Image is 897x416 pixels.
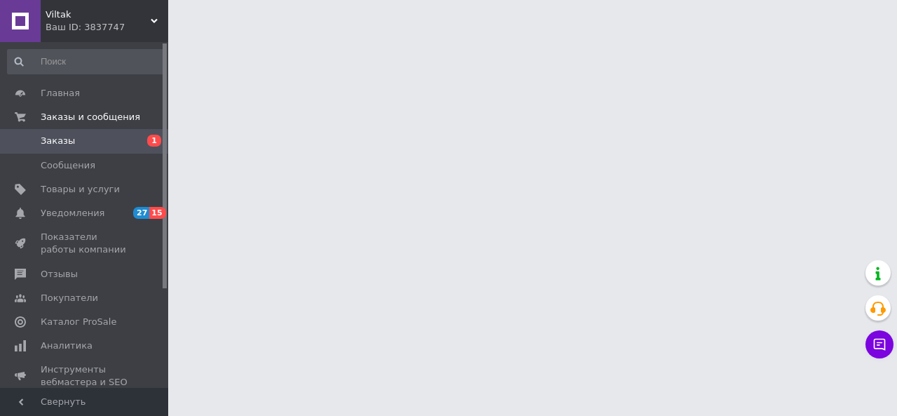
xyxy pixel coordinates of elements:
input: Поиск [7,49,165,74]
span: Аналитика [41,340,93,352]
span: Покупатели [41,292,98,304]
span: Уведомления [41,207,104,220]
span: 15 [149,207,165,219]
span: Заказы и сообщения [41,111,140,123]
span: Инструменты вебмастера и SEO [41,363,130,389]
span: Viltak [46,8,151,21]
span: Сообщения [41,159,95,172]
span: 27 [133,207,149,219]
div: Ваш ID: 3837747 [46,21,168,34]
span: 1 [147,135,161,147]
span: Товары и услуги [41,183,120,196]
span: Каталог ProSale [41,316,116,328]
span: Главная [41,87,80,100]
span: Отзывы [41,268,78,281]
span: Показатели работы компании [41,231,130,256]
span: Заказы [41,135,75,147]
button: Чат с покупателем [865,330,893,358]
